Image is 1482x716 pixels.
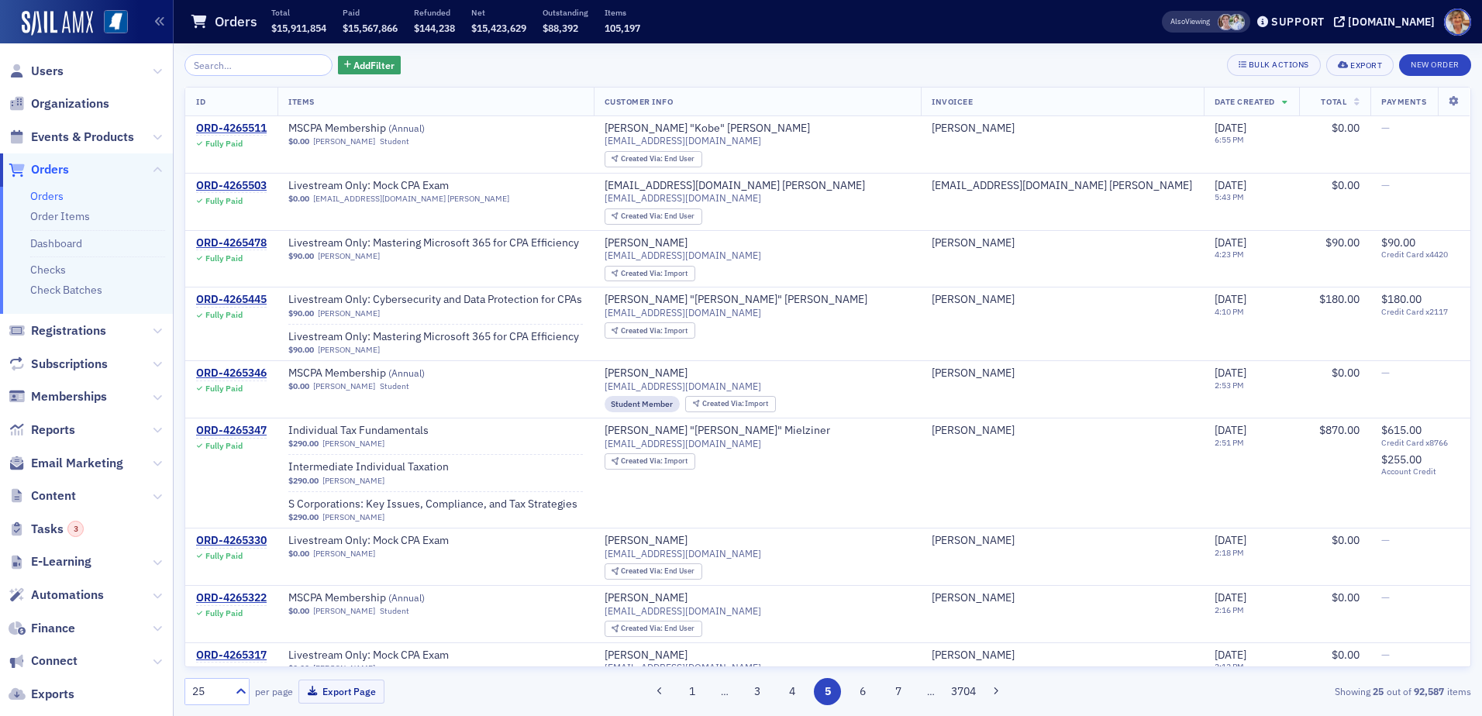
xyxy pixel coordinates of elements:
div: Created Via: Import [605,453,695,470]
div: [PERSON_NAME] [932,649,1015,663]
a: Livestream Only: Mock CPA Exam [288,534,484,548]
span: Credit Card x2117 [1381,307,1460,317]
span: $290.00 [288,476,319,486]
span: Users [31,63,64,80]
div: Import [621,270,688,278]
span: Lydia Carlisle [1218,14,1234,30]
time: 6:55 PM [1215,134,1244,145]
a: [PERSON_NAME] [932,122,1015,136]
div: Fully Paid [205,441,243,451]
span: Email Marketing [31,455,123,472]
a: Exports [9,686,74,703]
a: View Homepage [93,10,128,36]
a: Events & Products [9,129,134,146]
button: AddFilter [338,56,402,75]
div: Also [1170,16,1185,26]
span: Events & Products [31,129,134,146]
a: [PERSON_NAME] [605,534,688,548]
span: [DATE] [1215,533,1246,547]
div: End User [621,625,694,633]
span: $90.00 [288,251,314,261]
a: Livestream Only: Mock CPA Exam [288,649,484,663]
span: Credit Card x4420 [1381,250,1460,260]
span: Created Via : [621,566,664,576]
span: Bob Mielziner [932,424,1192,438]
button: 3704 [950,678,977,705]
span: Livestream Only: Cybersecurity and Data Protection for CPAs [288,293,582,307]
strong: 92,587 [1411,684,1447,698]
strong: 25 [1370,684,1387,698]
div: Student Member [605,396,681,412]
a: [PERSON_NAME] [932,591,1015,605]
span: … [714,684,736,698]
label: per page [255,684,293,698]
span: [DATE] [1215,590,1246,604]
div: Export [1350,61,1382,70]
div: Fully Paid [205,310,243,320]
time: 2:12 PM [1215,661,1244,672]
div: 3 [67,521,84,537]
a: [PERSON_NAME] [932,236,1015,250]
div: Import [621,457,688,466]
img: SailAMX [22,11,93,36]
span: Luke Abell [1229,14,1245,30]
p: Total [271,7,326,18]
div: ORD-4265445 [196,293,267,307]
span: [EMAIL_ADDRESS][DOMAIN_NAME] [605,250,761,261]
time: 2:53 PM [1215,380,1244,391]
span: Created Via : [621,456,664,466]
span: … [920,684,942,698]
span: $615.00 [1381,423,1422,437]
div: Created Via: End User [605,563,702,580]
span: $0.00 [1332,590,1360,604]
button: 5 [814,678,841,705]
a: [PERSON_NAME] "[PERSON_NAME]" [PERSON_NAME] [605,293,867,307]
span: Viewing [1170,16,1210,27]
span: — [1381,178,1390,192]
a: [EMAIL_ADDRESS][DOMAIN_NAME] [PERSON_NAME] [313,194,509,204]
a: ORD-4265347 [196,424,267,438]
span: [DATE] [1215,178,1246,192]
a: [PERSON_NAME] [932,367,1015,380]
span: Dawson Boes [932,649,1192,663]
p: Items [605,7,640,18]
span: [DATE] [1215,648,1246,662]
button: Export Page [298,680,384,704]
a: Automations [9,587,104,604]
time: 2:16 PM [1215,604,1244,615]
button: 4 [779,678,806,705]
a: Memberships [9,388,107,405]
div: [PERSON_NAME] [605,367,688,380]
span: $180.00 [1381,292,1422,306]
a: ORD-4265346 [196,367,267,380]
span: Orders [31,161,69,178]
div: Student [380,606,409,616]
span: $90.00 [288,345,314,355]
a: Email Marketing [9,455,123,472]
div: Bulk Actions [1249,60,1309,69]
span: $15,423,629 [471,22,526,34]
a: [PERSON_NAME] [318,308,380,318]
span: $88,392 [543,22,578,34]
span: Intermediate Individual Taxation [288,460,484,474]
div: [DOMAIN_NAME] [1348,15,1435,29]
span: [EMAIL_ADDRESS][DOMAIN_NAME] [605,548,761,559]
a: [PERSON_NAME] [322,476,384,486]
a: Livestream Only: Mastering Microsoft 365 for CPA Efficiency [288,236,579,250]
time: 4:23 PM [1215,249,1244,260]
button: Export [1326,54,1394,76]
div: 25 [192,683,226,700]
a: Livestream Only: Mock CPA Exam [288,179,484,193]
span: Payments [1381,96,1426,107]
span: Customer Info [605,96,674,107]
div: Created Via: End User [605,151,702,167]
a: ORD-4265503 [196,179,267,193]
span: Exports [31,686,74,703]
a: Tasks3 [9,521,84,538]
span: $144,238 [414,22,455,34]
span: [DATE] [1215,292,1246,306]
